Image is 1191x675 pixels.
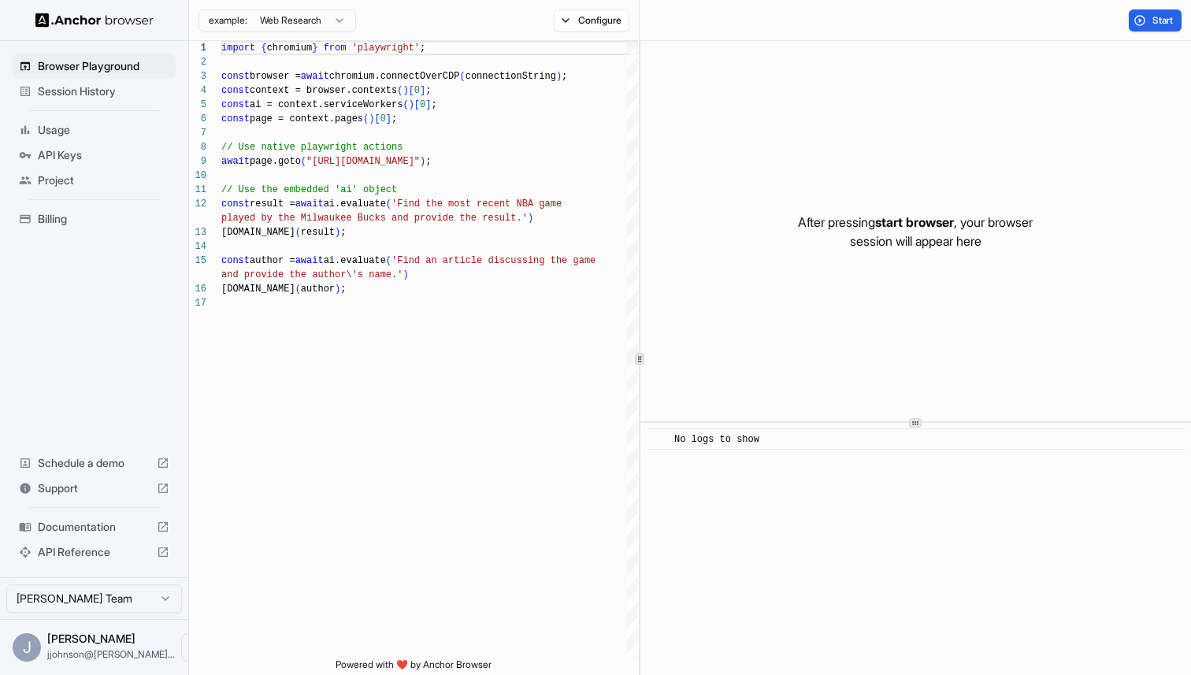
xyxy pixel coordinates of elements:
[329,71,460,82] span: chromium.connectOverCDP
[674,434,759,445] span: No logs to show
[221,227,295,238] span: [DOMAIN_NAME]
[38,544,150,560] span: API Reference
[189,282,206,296] div: 16
[403,85,408,96] span: )
[335,284,340,295] span: )
[295,255,324,266] span: await
[295,284,301,295] span: (
[250,99,403,110] span: ai = context.serviceWorkers
[505,213,528,224] span: lt.'
[13,476,176,501] div: Support
[340,227,346,238] span: ;
[13,117,176,143] div: Usage
[221,43,255,54] span: import
[414,85,420,96] span: 0
[250,85,397,96] span: context = browser.contexts
[391,113,397,124] span: ;
[301,284,335,295] span: author
[38,455,150,471] span: Schedule a demo
[352,43,420,54] span: 'playwright'
[431,99,436,110] span: ;
[221,71,250,82] span: const
[420,99,425,110] span: 0
[189,296,206,310] div: 17
[369,113,374,124] span: )
[38,480,150,496] span: Support
[420,85,425,96] span: ]
[13,514,176,540] div: Documentation
[250,198,295,210] span: result =
[466,71,556,82] span: connectionString
[301,156,306,167] span: (
[335,227,340,238] span: )
[250,255,295,266] span: author =
[189,98,206,112] div: 5
[47,632,135,645] span: Justin Johnson
[250,113,363,124] span: page = context.pages
[556,71,562,82] span: )
[562,71,567,82] span: ;
[189,254,206,268] div: 15
[261,43,266,54] span: {
[1129,9,1182,32] button: Start
[380,113,386,124] span: 0
[221,184,397,195] span: // Use the embedded 'ai' object
[189,169,206,183] div: 10
[13,451,176,476] div: Schedule a demo
[397,85,403,96] span: (
[35,13,154,28] img: Anchor Logo
[181,633,210,662] button: Open menu
[221,255,250,266] span: const
[324,43,347,54] span: from
[189,55,206,69] div: 2
[189,83,206,98] div: 4
[189,154,206,169] div: 9
[38,58,169,74] span: Browser Playground
[13,206,176,232] div: Billing
[306,156,420,167] span: "[URL][DOMAIN_NAME]"
[409,99,414,110] span: )
[189,126,206,140] div: 7
[189,239,206,254] div: 14
[386,255,391,266] span: (
[221,99,250,110] span: const
[38,211,169,227] span: Billing
[13,168,176,193] div: Project
[403,99,408,110] span: (
[420,156,425,167] span: )
[38,83,169,99] span: Session History
[13,54,176,79] div: Browser Playground
[221,284,295,295] span: [DOMAIN_NAME]
[13,633,41,662] div: J
[189,183,206,197] div: 11
[425,85,431,96] span: ;
[38,519,150,535] span: Documentation
[420,43,425,54] span: ;
[189,41,206,55] div: 1
[1152,14,1174,27] span: Start
[425,99,431,110] span: ]
[295,198,324,210] span: await
[554,9,630,32] button: Configure
[409,85,414,96] span: [
[189,197,206,211] div: 12
[250,71,301,82] span: browser =
[655,432,662,447] span: ​
[13,79,176,104] div: Session History
[295,227,301,238] span: (
[189,112,206,126] div: 6
[221,198,250,210] span: const
[386,113,391,124] span: ]
[38,122,169,138] span: Usage
[459,71,465,82] span: (
[250,156,301,167] span: page.goto
[386,198,391,210] span: (
[324,255,386,266] span: ai.evaluate
[209,14,247,27] span: example:
[221,269,403,280] span: and provide the author\'s name.'
[13,540,176,565] div: API Reference
[391,255,595,266] span: 'Find an article discussing the game
[189,225,206,239] div: 13
[391,198,562,210] span: 'Find the most recent NBA game
[47,648,175,660] span: jjohnson@pinger.com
